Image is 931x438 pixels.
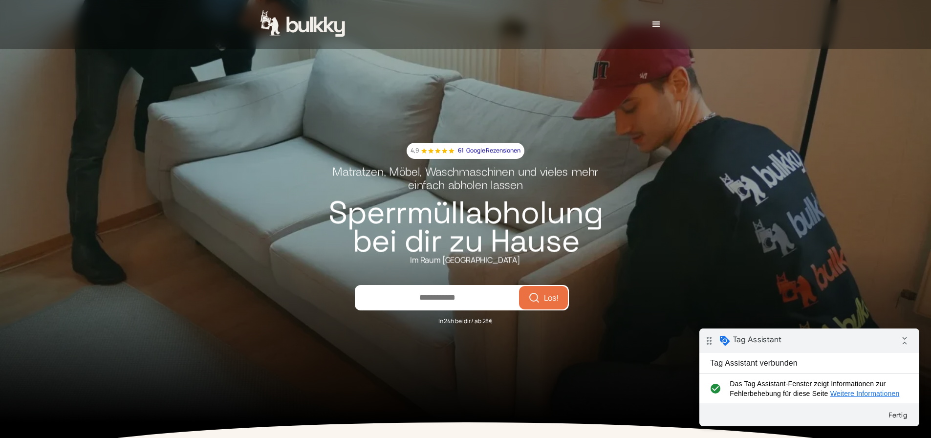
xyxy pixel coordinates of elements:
button: Los! [521,288,566,307]
p: 4,9 [411,146,419,156]
div: menu [642,10,671,39]
span: Das Tag Assistant-Fenster zeigt Informationen zur Fehlerbehebung für diese Seite [30,50,204,70]
i: check_circle [8,50,24,70]
div: In 24h bei dir / ab 28€ [438,310,493,327]
h1: Sperrmüllabholung bei dir zu Hause [325,199,606,255]
i: Fehlerbehebungssymbol minimieren [195,2,215,22]
a: Weitere Informationen [131,61,200,69]
h2: Matratzen, Möbel, Waschmaschinen und vieles mehr einfach abholen lassen [332,167,598,199]
span: Los! [544,294,559,302]
div: Im Raum [GEOGRAPHIC_DATA] [410,255,520,265]
span: Tag Assistant [34,6,82,16]
p: Google Rezensionen [466,146,520,156]
p: 61 [458,146,464,156]
button: Fertig [181,78,216,95]
a: home [260,10,346,39]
